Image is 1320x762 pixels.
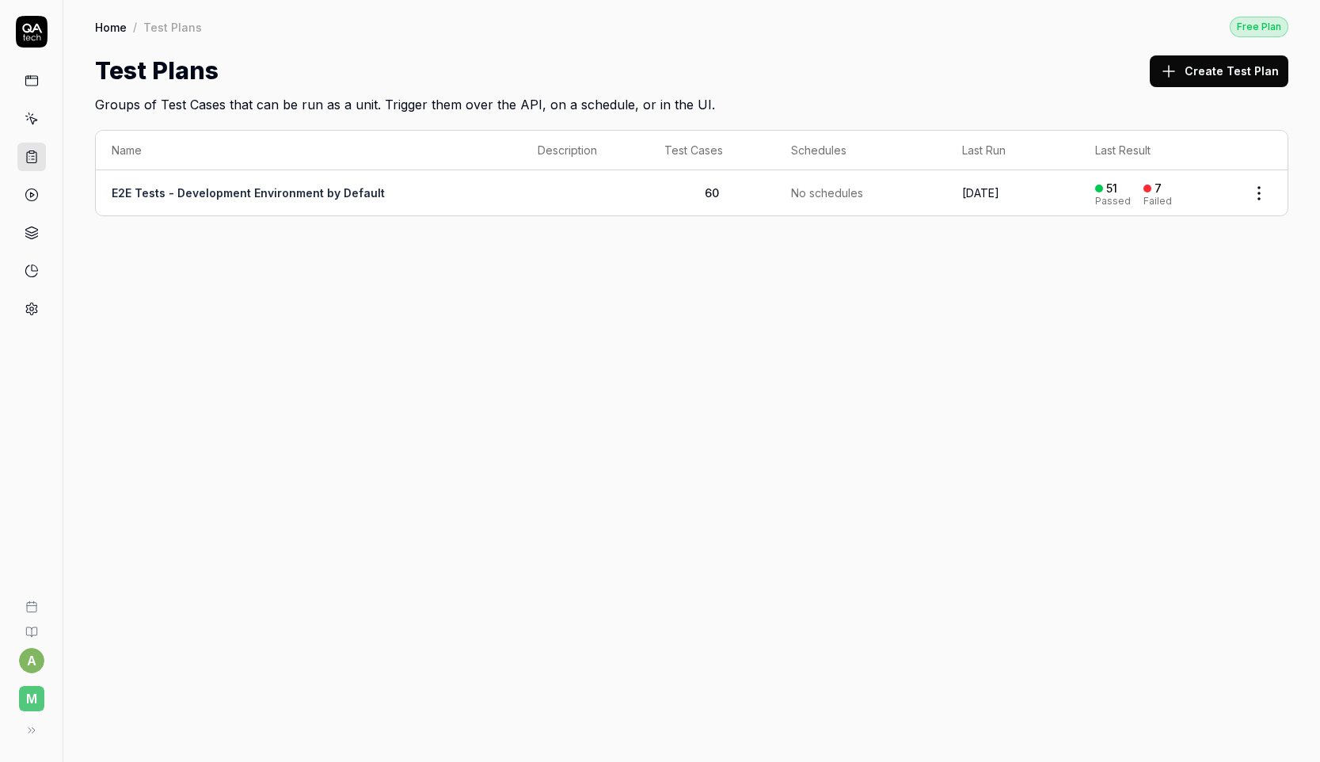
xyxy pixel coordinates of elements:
[1155,181,1162,196] div: 7
[19,686,44,711] span: M
[6,613,56,638] a: Documentation
[1079,131,1231,170] th: Last Result
[962,186,999,200] time: [DATE]
[1106,181,1117,196] div: 51
[1150,55,1288,87] button: Create Test Plan
[19,648,44,673] button: a
[522,131,649,170] th: Description
[775,131,946,170] th: Schedules
[1095,196,1131,206] div: Passed
[791,185,863,201] span: No schedules
[133,19,137,35] div: /
[1143,196,1172,206] div: Failed
[1230,17,1288,37] div: Free Plan
[95,53,219,89] h1: Test Plans
[96,131,522,170] th: Name
[705,186,719,200] span: 60
[6,673,56,714] button: M
[112,186,385,200] a: E2E Tests - Development Environment by Default
[649,131,774,170] th: Test Cases
[6,588,56,613] a: Book a call with us
[95,89,1288,114] h2: Groups of Test Cases that can be run as a unit. Trigger them over the API, on a schedule, or in t...
[946,131,1079,170] th: Last Run
[95,19,127,35] a: Home
[1230,16,1288,37] a: Free Plan
[143,19,202,35] div: Test Plans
